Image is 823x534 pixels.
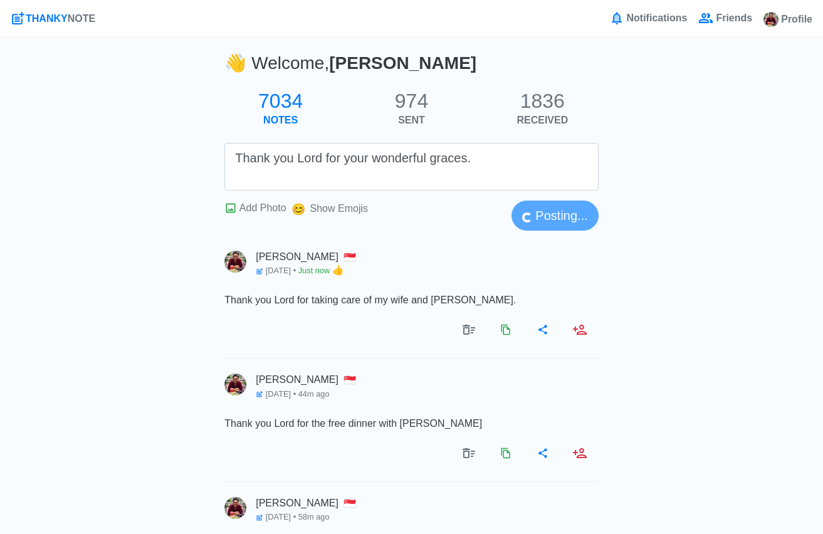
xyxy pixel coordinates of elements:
p: NOTES [215,113,346,128]
h6: [PERSON_NAME] [256,251,356,263]
textarea: Thank you Lord for your wonderful graces. [224,143,599,191]
span: wave [224,52,247,75]
p: RECEIVED [477,113,608,128]
div: Show Emojis [310,201,368,216]
a: Friends [698,10,753,26]
span: Notifications [624,11,688,26]
a: [PERSON_NAME] 🇸🇬 [256,251,356,263]
h6: [PERSON_NAME] [256,497,356,509]
p: SENT [346,113,477,128]
h2: 974 [346,89,477,113]
small: [DATE] • [256,389,329,399]
a: [PERSON_NAME] 🇸🇬 [256,497,356,509]
span: 44m ago [298,389,330,399]
div: THANKY [26,11,95,26]
h2: 1836 [477,89,608,113]
h3: Welcome, [224,53,476,79]
a: Notifications [609,10,688,26]
span: champion [332,264,344,275]
span: Add Photo [239,202,286,213]
a: [PERSON_NAME] 🇸🇬 [256,374,356,385]
span: 58m ago [298,512,330,521]
small: [DATE] • [256,266,344,275]
h2: 7034 [215,89,346,113]
small: [DATE] • [256,512,329,521]
b: [PERSON_NAME] [329,53,476,73]
span: Thank you Lord for the free dinner with [PERSON_NAME] [224,418,482,429]
span: Friends [713,11,752,26]
h6: [PERSON_NAME] [256,374,356,385]
span: 🇸🇬 [343,376,356,385]
span: Profile [778,12,812,27]
span: 🇸🇬 [343,500,356,508]
a: Profile [763,10,813,28]
span: NOTE [68,13,95,24]
span: Just now [298,266,330,275]
span: 🇸🇬 [343,253,356,262]
button: Posting... [511,201,599,231]
span: Thank you Lord for taking care of my wife and [PERSON_NAME]. [224,295,516,305]
span: smile [291,203,305,216]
